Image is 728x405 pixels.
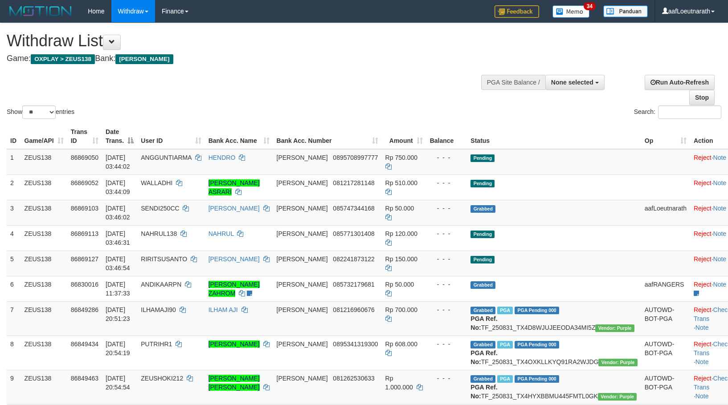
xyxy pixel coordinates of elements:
[641,124,690,149] th: Op: activate to sort column ascending
[713,154,727,161] a: Note
[273,124,382,149] th: Bank Acc. Number: activate to sort column ascending
[470,341,495,348] span: Grabbed
[277,255,328,263] span: [PERSON_NAME]
[7,301,21,336] td: 7
[205,124,273,149] th: Bank Acc. Name: activate to sort column ascending
[694,375,712,382] a: Reject
[21,301,67,336] td: ZEUS138
[7,225,21,251] td: 4
[333,205,374,212] span: Copy 085747344168 to clipboard
[209,340,260,348] a: [PERSON_NAME]
[584,2,596,10] span: 34
[277,375,328,382] span: [PERSON_NAME]
[689,90,715,105] a: Stop
[598,393,637,401] span: Vendor URL: https://trx4.1velocity.biz
[467,124,641,149] th: Status
[21,174,67,200] td: ZEUS138
[67,124,102,149] th: Trans ID: activate to sort column ascending
[71,179,98,186] span: 86869052
[106,306,130,322] span: [DATE] 20:51:23
[470,231,495,238] span: Pending
[71,255,98,263] span: 86869127
[430,178,464,187] div: - - -
[694,154,712,161] a: Reject
[641,276,690,301] td: aafRANGERS
[333,306,374,313] span: Copy 081216960676 to clipboard
[658,105,721,119] input: Search:
[467,301,641,336] td: TF_250831_TX4D8WJUJEEODA34MI5Z
[467,370,641,404] td: TF_250831_TX4HYXBBMU445FMTL0GK
[333,375,374,382] span: Copy 081262530633 to clipboard
[430,153,464,162] div: - - -
[7,336,21,370] td: 8
[277,281,328,288] span: [PERSON_NAME]
[141,306,176,313] span: ILHAMAJI90
[333,179,374,186] span: Copy 081217281148 to clipboard
[21,276,67,301] td: ZEUS138
[695,393,709,400] a: Note
[106,255,130,271] span: [DATE] 03:46:54
[495,5,539,18] img: Feedback.jpg
[106,281,130,297] span: [DATE] 11:37:33
[430,204,464,213] div: - - -
[209,255,260,263] a: [PERSON_NAME]
[497,375,513,383] span: Marked by aafRornrotha
[598,359,637,366] span: Vendor URL: https://trx4.1velocity.biz
[385,205,414,212] span: Rp 50.000
[515,375,559,383] span: PGA Pending
[277,154,328,161] span: [PERSON_NAME]
[515,341,559,348] span: PGA Pending
[21,149,67,175] td: ZEUS138
[333,154,378,161] span: Copy 0895708997777 to clipboard
[21,251,67,276] td: ZEUS138
[430,340,464,348] div: - - -
[467,336,641,370] td: TF_250831_TX4OXKLLKYQ91RA2WJDG
[7,370,21,404] td: 9
[385,255,417,263] span: Rp 150.000
[209,179,260,195] a: [PERSON_NAME] ASRARI
[21,124,67,149] th: Game/API: activate to sort column ascending
[713,255,727,263] a: Note
[713,230,727,237] a: Note
[115,54,173,64] span: [PERSON_NAME]
[385,230,417,237] span: Rp 120.000
[385,154,417,161] span: Rp 750.000
[141,230,177,237] span: NAHRUL138
[141,179,172,186] span: WALLADHI
[470,256,495,263] span: Pending
[694,179,712,186] a: Reject
[430,374,464,383] div: - - -
[713,205,727,212] a: Note
[7,4,74,18] img: MOTION_logo.png
[470,154,495,162] span: Pending
[333,255,374,263] span: Copy 082241873122 to clipboard
[277,179,328,186] span: [PERSON_NAME]
[641,301,690,336] td: AUTOWD-BOT-PGA
[7,276,21,301] td: 6
[333,230,374,237] span: Copy 085771301408 to clipboard
[141,154,192,161] span: ANGGUNTIARMA
[71,205,98,212] span: 86869103
[470,205,495,213] span: Grabbed
[385,375,413,391] span: Rp 1.000.000
[694,340,712,348] a: Reject
[694,281,712,288] a: Reject
[141,255,187,263] span: RIRITSUSANTO
[209,281,260,297] a: [PERSON_NAME] ZAHROM
[713,179,727,186] a: Note
[385,179,417,186] span: Rp 510.000
[545,75,605,90] button: None selected
[7,105,74,119] label: Show entries
[333,281,374,288] span: Copy 085732179681 to clipboard
[7,54,476,63] h4: Game: Bank:
[430,305,464,314] div: - - -
[470,384,497,400] b: PGA Ref. No:
[430,229,464,238] div: - - -
[694,306,712,313] a: Reject
[481,75,545,90] div: PGA Site Balance /
[106,154,130,170] span: [DATE] 03:44:02
[385,281,414,288] span: Rp 50.000
[71,375,98,382] span: 86849463
[277,205,328,212] span: [PERSON_NAME]
[641,370,690,404] td: AUTOWD-BOT-PGA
